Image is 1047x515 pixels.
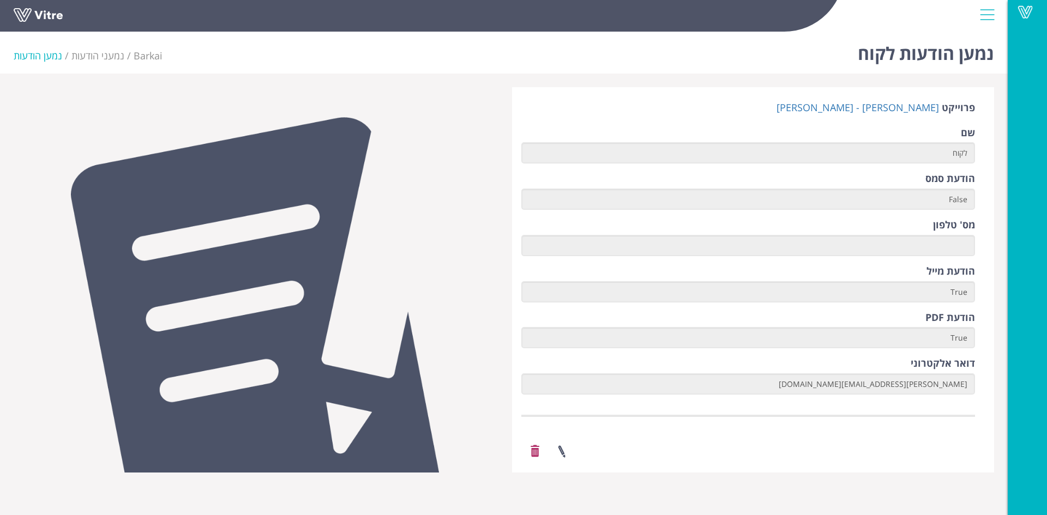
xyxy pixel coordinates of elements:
[942,101,975,115] label: פרוייקט
[925,172,975,186] label: הודעת סמס
[933,218,975,232] label: מס' טלפון
[71,49,124,62] a: נמעני הודעות
[961,126,975,140] label: שם
[911,356,975,371] label: דואר אלקטרוני
[777,101,939,114] a: [PERSON_NAME] - [PERSON_NAME]
[926,264,975,278] label: הודעת מייל
[14,49,71,63] li: נמען הודעות
[134,49,163,62] span: 201
[925,311,975,325] label: הודעת PDF
[858,27,994,74] h1: נמען הודעות לקוח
